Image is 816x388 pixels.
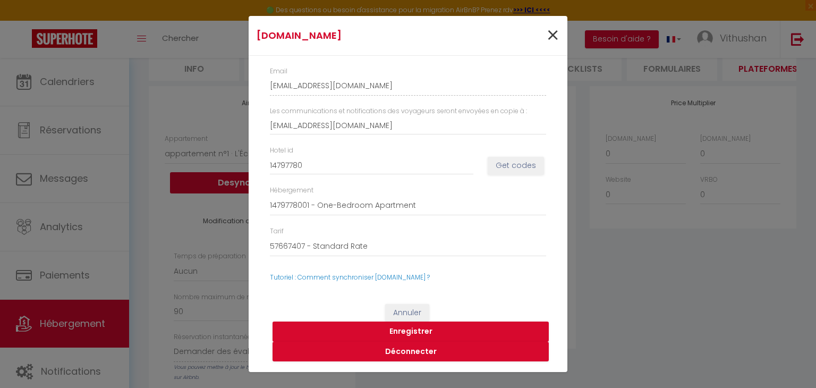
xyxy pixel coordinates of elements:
[270,273,430,282] a: Tutoriel : Comment synchroniser [DOMAIN_NAME] ?
[270,226,284,237] label: Tarif
[488,157,544,175] button: Get codes
[273,322,549,342] button: Enregistrer
[270,146,293,156] label: Hotel id
[270,106,527,116] label: Les communications et notifications des voyageurs seront envoyées en copie à :
[270,66,287,77] label: Email
[385,304,429,322] button: Annuler
[546,20,559,52] span: ×
[270,185,313,196] label: Hébergement
[546,24,559,47] button: Close
[273,342,549,362] button: Déconnecter
[257,28,454,43] h4: [DOMAIN_NAME]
